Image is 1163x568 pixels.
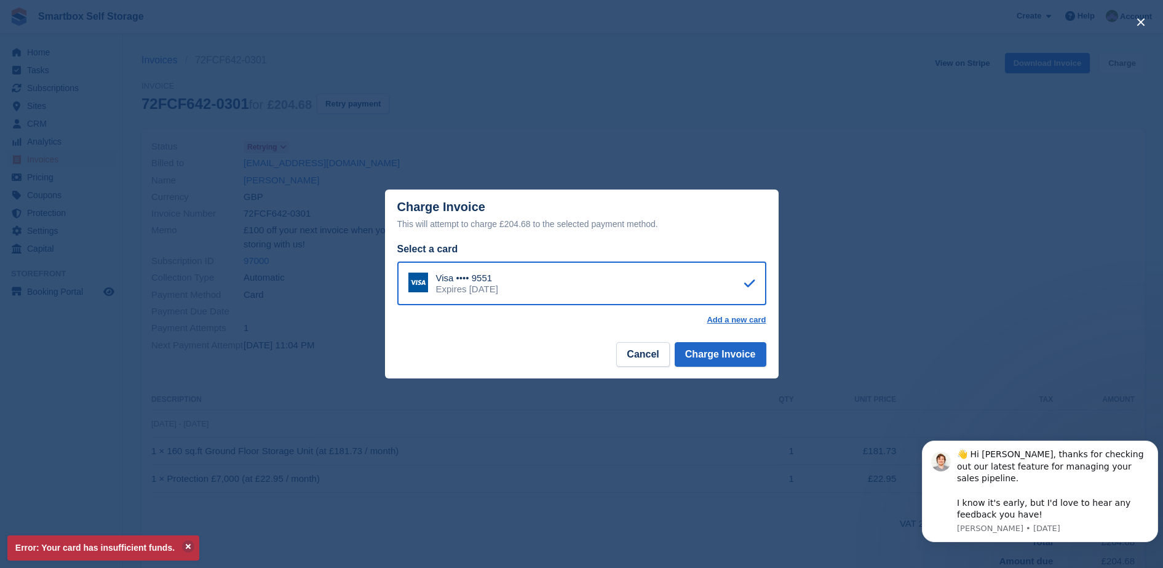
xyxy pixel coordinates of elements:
[408,273,428,292] img: Visa Logo
[436,273,498,284] div: Visa •••• 9551
[1131,12,1151,32] button: close
[616,342,669,367] button: Cancel
[917,434,1163,562] iframe: Intercom notifications message
[397,200,766,231] div: Charge Invoice
[436,284,498,295] div: Expires [DATE]
[397,242,766,257] div: Select a card
[397,217,766,231] div: This will attempt to charge £204.68 to the selected payment method.
[707,315,766,325] a: Add a new card
[7,535,199,561] p: Error: Your card has insufficient funds.
[675,342,766,367] button: Charge Invoice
